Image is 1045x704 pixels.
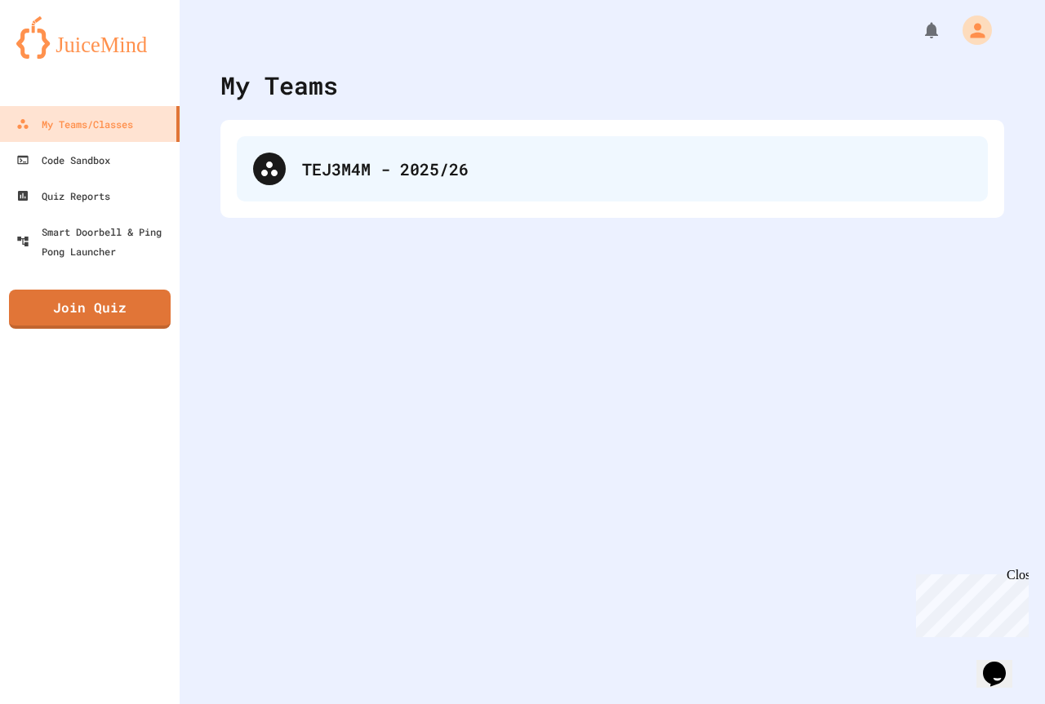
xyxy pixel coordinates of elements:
iframe: chat widget [976,639,1029,688]
div: My Notifications [892,16,945,44]
div: TEJ3M4M - 2025/26 [302,157,972,181]
div: Quiz Reports [16,186,110,206]
div: My Account [945,11,996,49]
img: logo-orange.svg [16,16,163,59]
div: My Teams/Classes [16,114,133,134]
div: Code Sandbox [16,150,110,170]
div: TEJ3M4M - 2025/26 [237,136,988,201]
iframe: chat widget [909,568,1029,637]
a: Join Quiz [9,290,171,329]
div: My Teams [220,67,338,104]
div: Chat with us now!Close [7,7,113,104]
div: Smart Doorbell & Ping Pong Launcher [16,222,173,261]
